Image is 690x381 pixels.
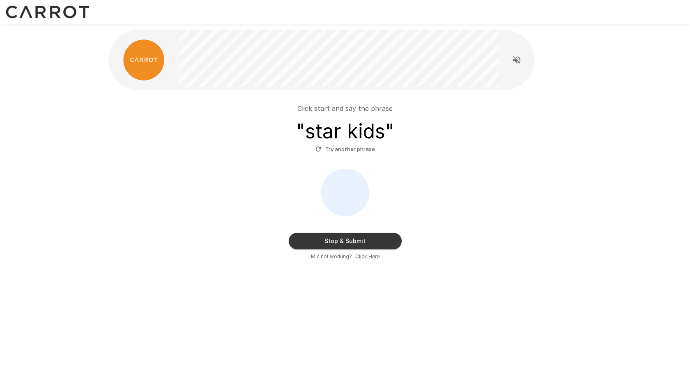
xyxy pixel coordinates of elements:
[313,143,377,156] button: Try another phrase
[355,253,379,259] u: Click Here
[289,233,402,249] button: Stop & Submit
[296,120,394,143] h3: " star kids "
[508,52,525,68] button: Read questions aloud
[123,39,164,80] img: carrot_logo.png
[297,103,393,113] p: Click start and say the phrase
[311,252,352,261] span: Mic not working?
